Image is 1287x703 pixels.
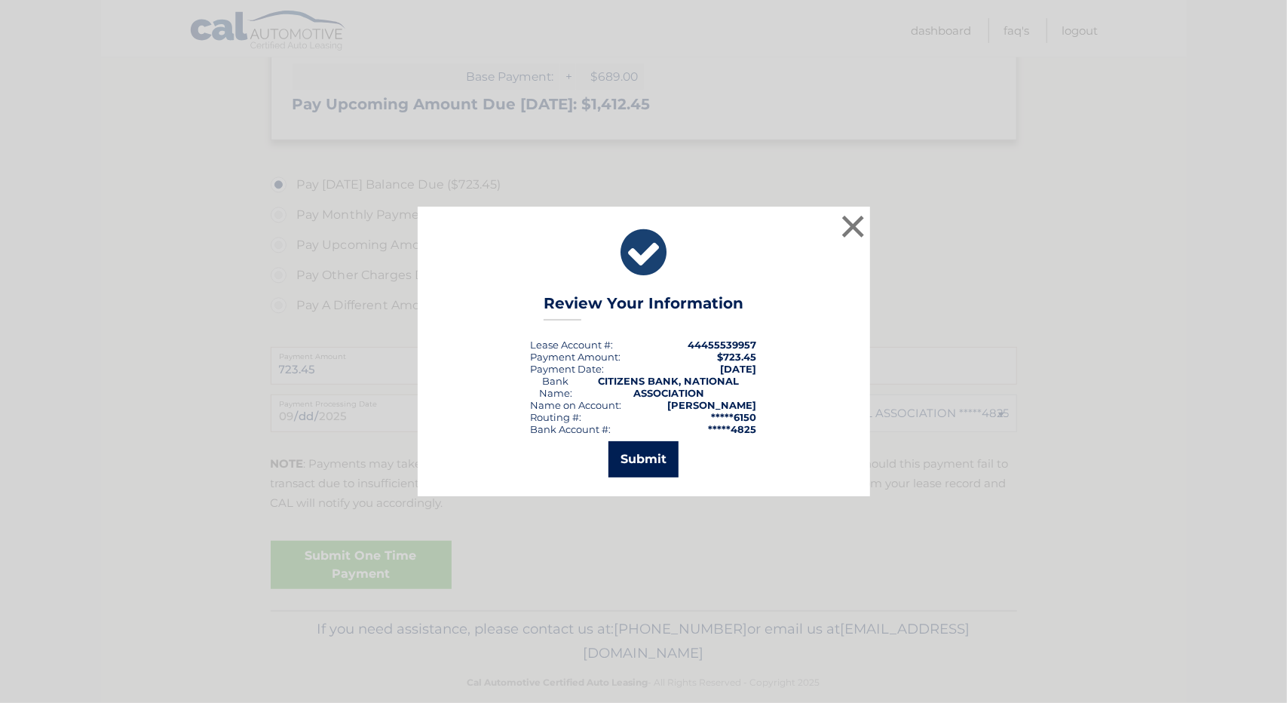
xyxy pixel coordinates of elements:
[718,351,757,363] span: $723.45
[688,339,757,351] strong: 44455539957
[531,375,581,399] div: Bank Name:
[531,411,582,423] div: Routing #:
[531,363,602,375] span: Payment Date
[721,363,757,375] span: [DATE]
[531,363,605,375] div: :
[544,294,743,321] h3: Review Your Information
[531,339,614,351] div: Lease Account #:
[531,399,622,411] div: Name on Account:
[531,351,621,363] div: Payment Amount:
[599,375,740,399] strong: CITIZENS BANK, NATIONAL ASSOCIATION
[608,441,679,477] button: Submit
[838,211,869,241] button: ×
[531,423,611,435] div: Bank Account #:
[668,399,757,411] strong: [PERSON_NAME]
